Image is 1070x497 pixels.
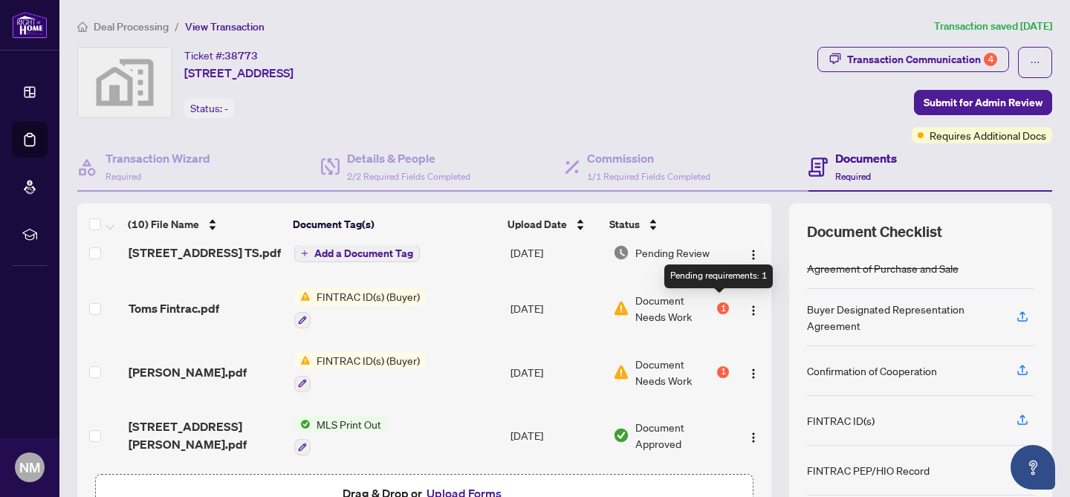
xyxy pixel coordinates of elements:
h4: Transaction Wizard [106,149,210,167]
span: [STREET_ADDRESS] [PERSON_NAME].pdf [129,418,282,453]
span: Add a Document Tag [314,248,413,259]
div: 4 [984,53,997,66]
div: Confirmation of Cooperation [807,363,937,379]
button: Add a Document Tag [294,244,420,262]
button: Submit for Admin Review [914,90,1052,115]
span: [STREET_ADDRESS] [184,64,294,82]
div: Status: [184,98,234,118]
div: 1 [717,302,729,314]
span: plus [301,250,308,257]
span: Pending Review [635,244,710,261]
button: Open asap [1011,445,1055,490]
span: home [77,22,88,32]
img: Logo [748,305,759,316]
img: Logo [748,432,759,444]
span: Status [609,216,640,233]
div: Agreement of Purchase and Sale [807,260,959,276]
div: 1 [717,366,729,378]
img: logo [12,11,48,39]
th: Upload Date [502,204,603,245]
span: 1/1 Required Fields Completed [587,171,710,182]
div: Buyer Designated Representation Agreement [807,301,999,334]
div: Ticket #: [184,47,258,64]
span: Deal Processing [94,20,169,33]
td: [DATE] [505,340,607,404]
span: Document Checklist [807,221,942,242]
button: Logo [742,296,765,320]
h4: Commission [587,149,710,167]
button: Transaction Communication4 [817,47,1009,72]
button: Logo [742,360,765,384]
img: svg%3e [78,48,172,117]
img: Document Status [613,427,629,444]
span: Document Needs Work [635,292,714,325]
span: FINTRAC ID(s) (Buyer) [311,288,426,305]
span: NM [19,457,40,478]
th: Status [603,204,730,245]
span: 2/2 Required Fields Completed [347,171,470,182]
th: (10) File Name [122,204,287,245]
span: MLS Print Out [311,416,387,432]
div: FINTRAC ID(s) [807,412,875,429]
span: - [224,102,228,115]
img: Status Icon [294,416,311,432]
div: Pending requirements: 1 [664,264,773,288]
th: Document Tag(s) [287,204,502,245]
span: (10) File Name [128,216,199,233]
td: [DATE] [505,404,607,468]
button: Add a Document Tag [294,244,420,263]
button: Status IconFINTRAC ID(s) (Buyer) [294,288,426,328]
img: Logo [748,368,759,380]
span: Upload Date [508,216,567,233]
span: Requires Additional Docs [930,127,1046,143]
td: [DATE] [505,276,607,340]
span: ellipsis [1030,57,1040,68]
h4: Details & People [347,149,470,167]
td: [DATE] [505,229,607,276]
span: View Transaction [185,20,265,33]
span: [STREET_ADDRESS] TS.pdf [129,244,281,262]
img: Status Icon [294,352,311,368]
article: Transaction saved [DATE] [934,18,1052,35]
span: Document Needs Work [635,356,714,389]
button: Logo [742,241,765,264]
span: Submit for Admin Review [924,91,1043,114]
li: / [175,18,179,35]
h4: Documents [835,149,897,167]
button: Status IconFINTRAC ID(s) (Buyer) [294,352,426,392]
img: Document Status [613,364,629,380]
span: Document Approved [635,419,729,452]
img: Status Icon [294,288,311,305]
button: Logo [742,423,765,447]
button: Status IconMLS Print Out [294,416,387,456]
span: [PERSON_NAME].pdf [129,363,247,381]
span: FINTRAC ID(s) (Buyer) [311,352,426,368]
span: Required [106,171,141,182]
div: FINTRAC PEP/HIO Record [807,462,930,478]
span: Toms Fintrac.pdf [129,299,219,317]
img: Document Status [613,244,629,261]
div: Transaction Communication [847,48,997,71]
img: Logo [748,249,759,261]
span: 38773 [224,49,258,62]
img: Document Status [613,300,629,316]
span: Required [835,171,871,182]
